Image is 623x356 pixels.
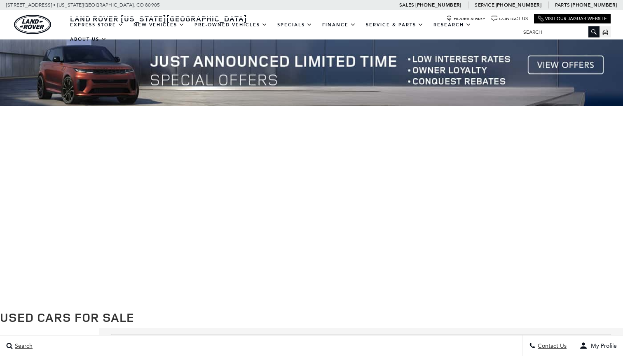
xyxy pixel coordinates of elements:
a: Pre-Owned Vehicles [190,18,272,32]
a: Research [429,18,476,32]
span: Parts [555,2,570,8]
span: Service [475,2,494,8]
a: land-rover [14,15,51,34]
a: Land Rover [US_STATE][GEOGRAPHIC_DATA] [65,14,252,23]
a: Visit Our Jaguar Website [538,16,607,22]
a: Service & Parts [361,18,429,32]
span: Contact Us [536,342,567,349]
img: Land Rover [14,15,51,34]
a: [STREET_ADDRESS] • [US_STATE][GEOGRAPHIC_DATA], CO 80905 [6,2,160,8]
a: [PHONE_NUMBER] [496,2,541,8]
span: Sales [399,2,414,8]
input: Search [517,27,600,37]
a: Specials [272,18,317,32]
a: Contact Us [492,16,528,22]
span: Search [13,342,33,349]
nav: Main Navigation [65,18,517,47]
a: [PHONE_NUMBER] [415,2,461,8]
a: New Vehicles [129,18,190,32]
span: Land Rover [US_STATE][GEOGRAPHIC_DATA] [70,14,247,23]
a: Hours & Map [446,16,485,22]
span: My Profile [588,342,617,349]
a: [PHONE_NUMBER] [571,2,617,8]
a: EXPRESS STORE [65,18,129,32]
a: About Us [65,32,112,47]
button: user-profile-menu [573,335,623,356]
a: Finance [317,18,361,32]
